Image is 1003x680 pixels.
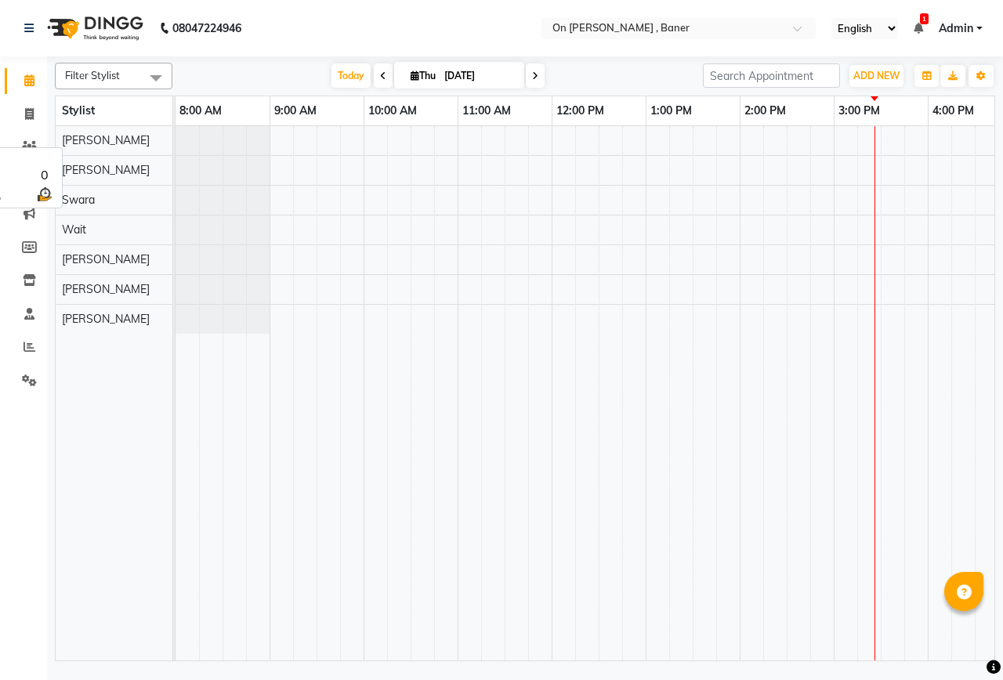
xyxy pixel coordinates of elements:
span: Today [331,63,371,88]
span: Thu [407,70,440,81]
img: logo [40,6,147,50]
a: 11:00 AM [458,99,515,122]
span: Filter Stylist [65,69,120,81]
span: [PERSON_NAME] [62,312,150,326]
a: 1 [914,21,923,35]
img: wait_time.png [34,184,54,204]
span: [PERSON_NAME] [62,282,150,296]
span: Admin [939,20,973,37]
a: 8:00 AM [176,99,226,122]
a: 10:00 AM [364,99,421,122]
input: 2025-09-04 [440,64,518,88]
iframe: chat widget [937,617,987,664]
div: 0 [34,165,54,184]
a: 2:00 PM [740,99,790,122]
span: Wait [62,222,86,237]
a: 9:00 AM [270,99,320,122]
b: 08047224946 [172,6,241,50]
span: [PERSON_NAME] [62,133,150,147]
a: 3:00 PM [835,99,884,122]
span: [PERSON_NAME] [62,252,150,266]
span: Stylist [62,103,95,118]
a: 12:00 PM [552,99,608,122]
a: 1:00 PM [646,99,696,122]
span: Swara [62,193,95,207]
span: [PERSON_NAME] [62,163,150,177]
span: ADD NEW [853,70,900,81]
span: 1 [920,13,929,24]
button: ADD NEW [849,65,903,87]
input: Search Appointment [703,63,840,88]
a: 4:00 PM [929,99,978,122]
